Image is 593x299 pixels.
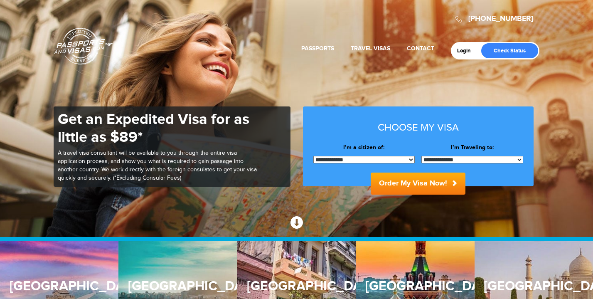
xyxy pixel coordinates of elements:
h3: Choose my visa [313,122,523,133]
h3: [GEOGRAPHIC_DATA] [128,279,228,294]
a: Login [457,47,477,54]
a: Contact [407,45,434,52]
a: Check Status [481,43,538,58]
label: I’m Traveling to: [421,143,523,152]
h3: [GEOGRAPHIC_DATA] [247,279,347,294]
a: Passports & [DOMAIN_NAME] [54,27,113,65]
a: Passports [301,45,334,52]
button: Order My Visa Now! [371,173,465,195]
h3: [GEOGRAPHIC_DATA] [484,279,583,294]
a: [PHONE_NUMBER] [468,14,533,23]
a: Travel Visas [351,45,390,52]
h3: [GEOGRAPHIC_DATA] [365,279,465,294]
h3: [GEOGRAPHIC_DATA] [10,279,109,294]
label: I’m a citizen of: [313,143,415,152]
p: A travel visa consultant will be available to you through the entire visa application process, an... [58,149,257,183]
h1: Get an Expedited Visa for as little as $89* [58,111,257,146]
